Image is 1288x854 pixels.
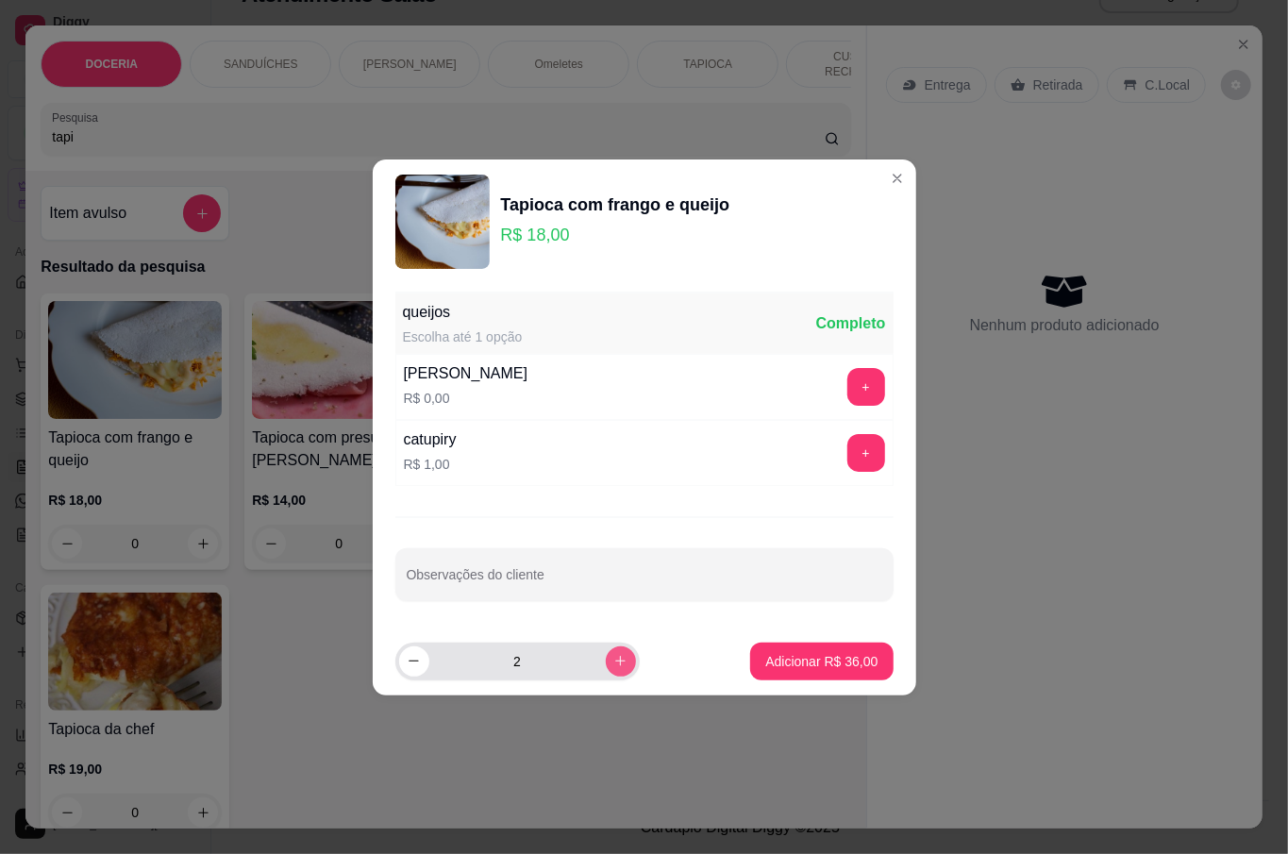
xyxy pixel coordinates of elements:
div: Completo [816,312,886,335]
div: Tapioca com frango e queijo [501,192,730,218]
p: R$ 0,00 [404,389,528,408]
button: decrease-product-quantity [399,646,429,677]
div: queijos [403,301,523,324]
div: [PERSON_NAME] [404,362,528,385]
button: add [847,434,885,472]
div: Escolha até 1 opção [403,327,523,346]
button: Adicionar R$ 36,00 [750,643,893,680]
button: add [847,368,885,406]
div: catupiry [404,428,457,451]
input: Observações do cliente [407,573,882,592]
p: R$ 18,00 [501,222,730,248]
p: Adicionar R$ 36,00 [765,652,878,671]
button: increase-product-quantity [606,646,636,677]
p: R$ 1,00 [404,455,457,474]
button: Close [882,163,912,193]
img: product-image [395,175,490,269]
